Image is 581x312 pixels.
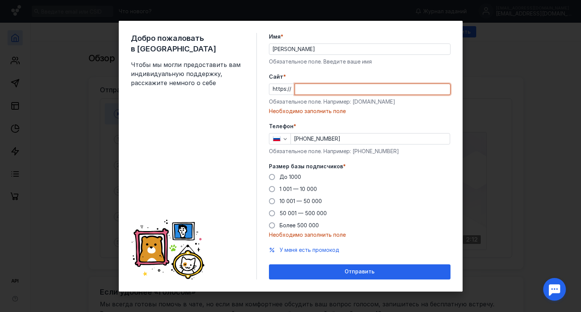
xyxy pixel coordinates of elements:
[280,246,339,254] button: У меня есть промокод
[269,98,451,106] div: Обязательное поле. Например: [DOMAIN_NAME]
[345,269,374,275] span: Отправить
[280,174,301,180] span: До 1000
[269,58,451,65] div: Обязательное поле. Введите ваше имя
[269,33,281,40] span: Имя
[269,264,451,279] button: Отправить
[269,163,343,170] span: Размер базы подписчиков
[131,33,244,54] span: Добро пожаловать в [GEOGRAPHIC_DATA]
[280,247,339,253] span: У меня есть промокод
[280,222,319,228] span: Более 500 000
[280,186,317,192] span: 1 001 — 10 000
[280,210,327,216] span: 50 001 — 500 000
[269,231,451,239] div: Необходимо заполнить поле
[269,123,294,130] span: Телефон
[269,147,451,155] div: Обязательное поле. Например: [PHONE_NUMBER]
[131,60,244,87] span: Чтобы мы могли предоставить вам индивидуальную поддержку, расскажите немного о себе
[269,107,451,115] div: Необходимо заполнить поле
[269,73,283,81] span: Cайт
[280,198,322,204] span: 10 001 — 50 000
